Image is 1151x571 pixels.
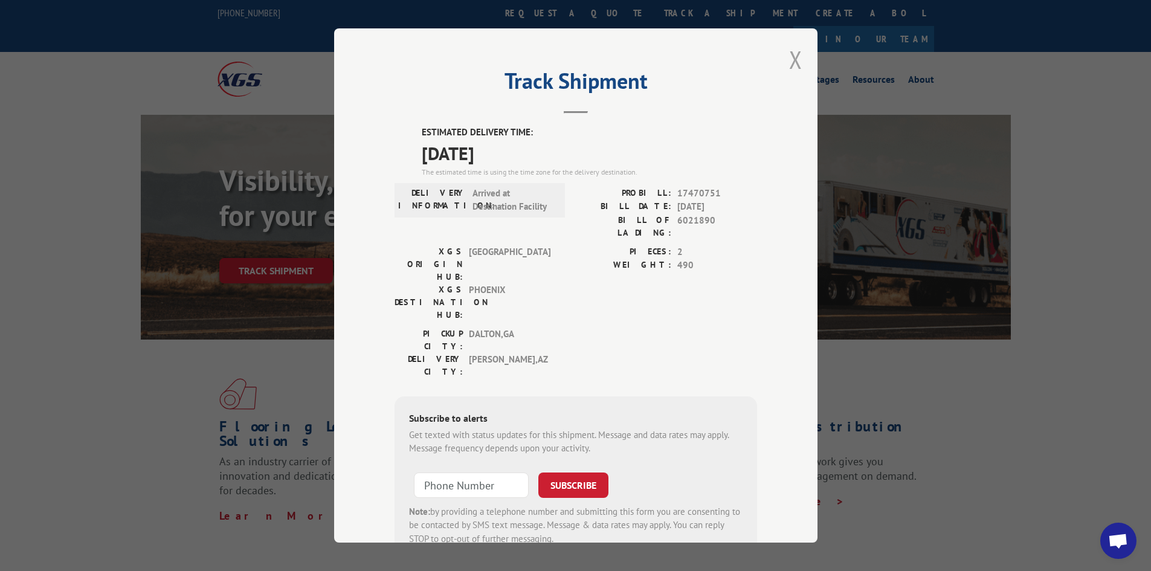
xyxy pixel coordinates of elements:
span: 490 [677,259,757,273]
label: ESTIMATED DELIVERY TIME: [422,126,757,140]
strong: Note: [409,506,430,517]
label: PICKUP CITY: [395,327,463,353]
div: Get texted with status updates for this shipment. Message and data rates may apply. Message frequ... [409,428,743,456]
span: [PERSON_NAME] , AZ [469,353,550,378]
span: PHOENIX [469,283,550,321]
div: Open chat [1100,523,1136,559]
label: DELIVERY CITY: [395,353,463,378]
label: PIECES: [576,245,671,259]
span: [GEOGRAPHIC_DATA] [469,245,550,283]
button: SUBSCRIBE [538,473,608,498]
label: WEIGHT: [576,259,671,273]
input: Phone Number [414,473,529,498]
h2: Track Shipment [395,73,757,95]
label: DELIVERY INFORMATION: [398,187,466,214]
label: XGS ORIGIN HUB: [395,245,463,283]
span: 17470751 [677,187,757,201]
div: Subscribe to alerts [409,411,743,428]
label: PROBILL: [576,187,671,201]
button: Close modal [789,44,802,76]
span: DALTON , GA [469,327,550,353]
span: [DATE] [422,140,757,167]
label: BILL DATE: [576,200,671,214]
span: 6021890 [677,214,757,239]
label: XGS DESTINATION HUB: [395,283,463,321]
div: The estimated time is using the time zone for the delivery destination. [422,167,757,178]
span: [DATE] [677,200,757,214]
div: by providing a telephone number and submitting this form you are consenting to be contacted by SM... [409,505,743,546]
span: 2 [677,245,757,259]
span: Arrived at Destination Facility [472,187,554,214]
label: BILL OF LADING: [576,214,671,239]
